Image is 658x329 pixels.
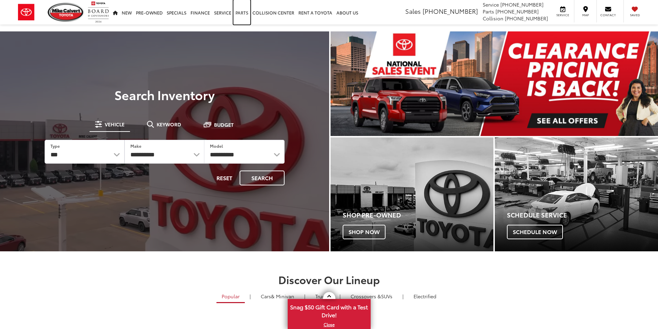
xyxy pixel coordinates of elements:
span: Service [555,13,571,17]
span: Vehicle [105,122,124,127]
img: Mike Calvert Toyota [48,3,84,22]
span: [PHONE_NUMBER] [500,1,544,8]
h3: Search Inventory [29,88,300,101]
span: Sales [405,7,421,16]
span: Snag $50 Gift Card with a Test Drive! [288,300,370,321]
a: Cars [256,290,299,302]
span: Shop Now [343,225,386,239]
a: Schedule Service Schedule Now [495,137,658,251]
label: Make [130,143,141,149]
a: Shop Pre-Owned Shop Now [331,137,494,251]
span: Budget [214,122,234,127]
span: & Minivan [271,293,294,300]
h4: Schedule Service [507,212,658,219]
li: | [401,293,405,300]
span: [PHONE_NUMBER] [495,8,539,15]
a: Trucks [310,290,335,302]
button: Reset [211,171,238,185]
span: Keyword [157,122,181,127]
span: Service [483,1,499,8]
div: Toyota [495,137,658,251]
label: Model [210,143,223,149]
li: | [248,293,252,300]
span: Collision [483,15,503,22]
span: [PHONE_NUMBER] [505,15,548,22]
span: Map [578,13,593,17]
label: Type [50,143,60,149]
span: Schedule Now [507,225,563,239]
a: Popular [216,290,245,303]
span: [PHONE_NUMBER] [423,7,478,16]
a: Electrified [408,290,442,302]
span: Parts [483,8,494,15]
span: Saved [627,13,642,17]
button: Search [240,171,285,185]
a: SUVs [345,290,398,302]
div: Toyota [331,137,494,251]
h2: Discover Our Lineup [85,274,573,285]
span: Contact [600,13,616,17]
h4: Shop Pre-Owned [343,212,494,219]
